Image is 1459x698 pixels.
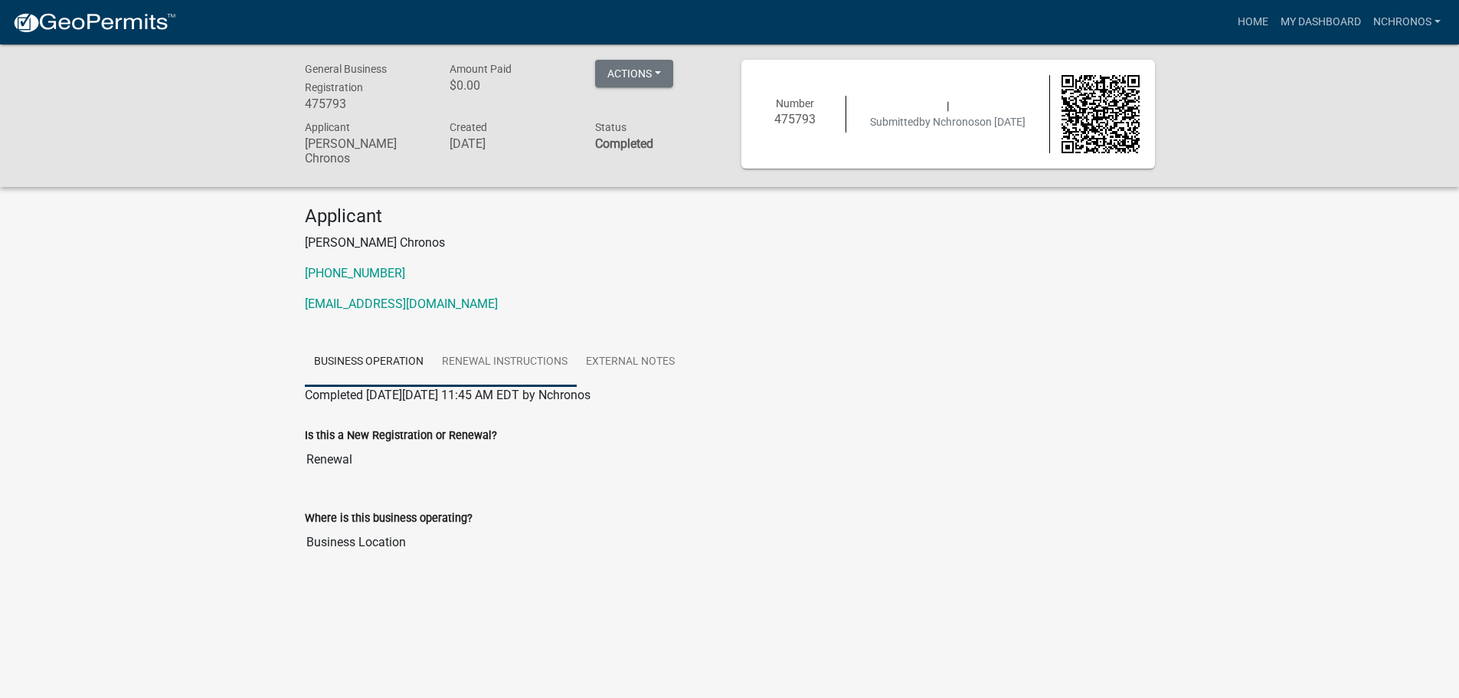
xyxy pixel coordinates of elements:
[577,338,684,387] a: External Notes
[305,234,1155,252] p: [PERSON_NAME] Chronos
[1274,8,1367,37] a: My Dashboard
[870,116,1026,128] span: Submitted on [DATE]
[595,121,626,133] span: Status
[305,513,473,524] label: Where is this business operating?
[305,121,350,133] span: Applicant
[1367,8,1447,37] a: Nchronos
[305,388,590,402] span: Completed [DATE][DATE] 11:45 AM EDT by Nchronos
[450,63,512,75] span: Amount Paid
[305,63,387,93] span: General Business Registration
[757,112,835,126] h6: 475793
[450,78,572,93] h6: $0.00
[776,97,814,110] span: Number
[1062,75,1140,153] img: QR code
[595,136,653,151] strong: Completed
[305,97,427,111] h6: 475793
[450,121,487,133] span: Created
[305,266,405,280] a: [PHONE_NUMBER]
[1232,8,1274,37] a: Home
[450,136,572,151] h6: [DATE]
[595,60,673,87] button: Actions
[433,338,577,387] a: Renewal Instructions
[947,100,949,112] span: |
[305,136,427,165] h6: [PERSON_NAME] Chronos
[919,116,980,128] span: by Nchronos
[305,338,433,387] a: Business Operation
[305,297,498,311] a: [EMAIL_ADDRESS][DOMAIN_NAME]
[305,205,1155,228] h4: Applicant
[305,431,497,441] label: Is this a New Registration or Renewal?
